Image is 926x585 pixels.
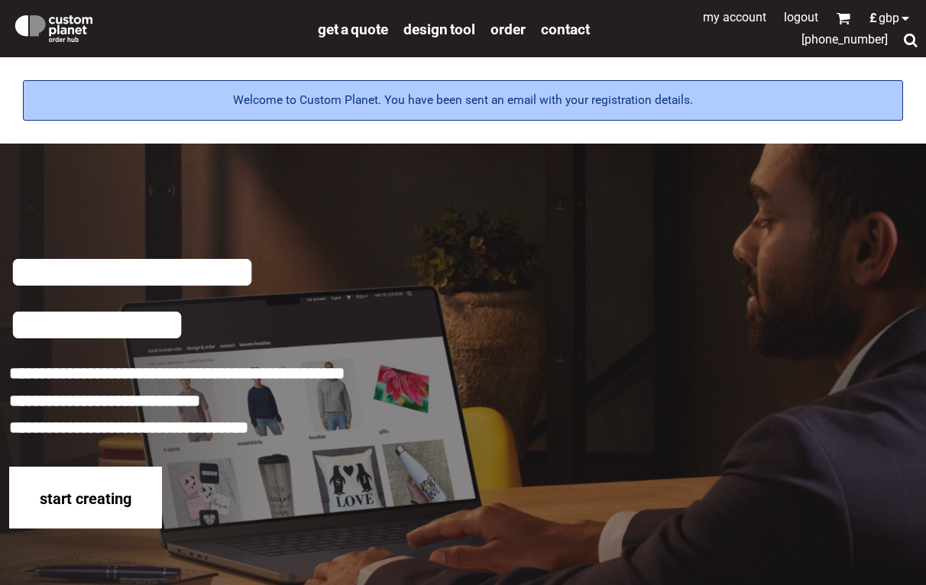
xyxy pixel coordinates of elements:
span: Contact [541,21,590,38]
span: design tool [403,21,475,38]
a: Contact [541,20,590,37]
span: £ [869,12,879,24]
span: get a quote [318,21,388,38]
a: My Account [703,10,766,24]
a: get a quote [318,20,388,37]
a: design tool [403,20,475,37]
a: Custom Planet [5,4,310,50]
span: order [491,21,526,38]
span: start creating [40,490,131,508]
span: GBP [879,12,899,24]
span: [PHONE_NUMBER] [801,32,888,47]
div: Welcome to Custom Planet. You have been sent an email with your registration details. [23,80,903,121]
img: Custom Planet [12,11,96,42]
a: Logout [784,10,818,24]
a: order [491,20,526,37]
